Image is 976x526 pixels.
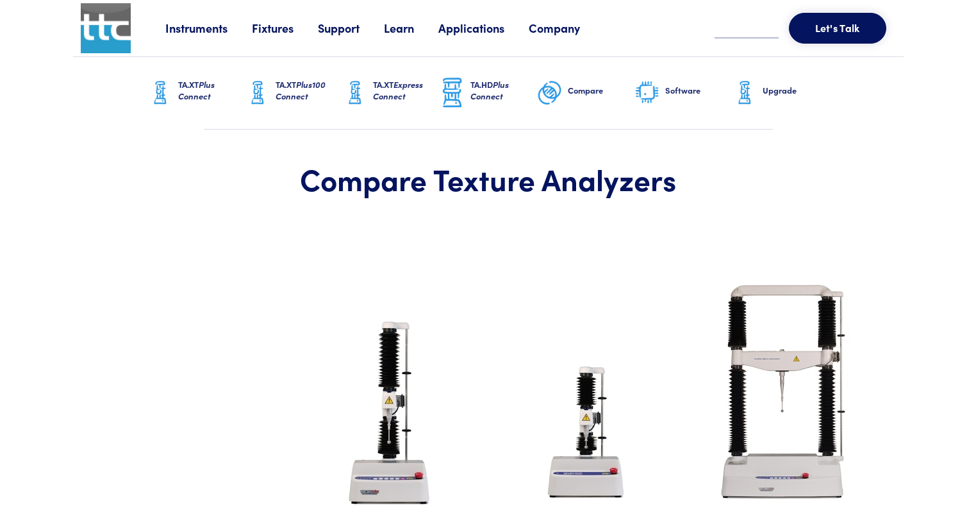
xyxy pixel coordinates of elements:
h6: Upgrade [763,85,829,96]
a: TA.XTPlus Connect [147,57,245,129]
a: TA.XTPlus100 Connect [245,57,342,129]
a: Instruments [165,20,252,36]
img: compare-graphic.png [537,77,563,109]
img: ta-xt-plus-analyzer.jpg [330,312,450,520]
img: ta-xt-graphic.png [147,77,173,109]
h6: TA.XT [276,79,342,102]
a: Compare [537,57,634,129]
a: TA.HDPlus Connect [440,57,537,129]
span: Express Connect [373,78,423,102]
img: ta-hd-graphic.png [440,76,465,110]
a: Fixtures [252,20,318,36]
h6: TA.XT [373,79,440,102]
h6: TA.XT [178,79,245,102]
img: software-graphic.png [634,80,660,106]
img: ta-xt-graphic.png [245,77,270,109]
span: Plus100 Connect [276,78,326,102]
a: Learn [384,20,438,36]
span: Plus Connect [470,78,509,102]
a: Upgrade [732,57,829,129]
img: ta-xt-express-analyzer.jpg [531,344,641,520]
a: Support [318,20,384,36]
img: ta-hd-analyzer.jpg [696,264,869,520]
img: ttc_logo_1x1_v1.0.png [81,3,131,53]
img: ta-xt-graphic.png [342,77,368,109]
h1: Compare Texture Analyzers [104,160,873,198]
a: Software [634,57,732,129]
h6: Compare [568,85,634,96]
a: Applications [438,20,529,36]
button: Let's Talk [789,13,886,44]
h6: Software [665,85,732,96]
a: Company [529,20,604,36]
h6: TA.HD [470,79,537,102]
img: ta-xt-graphic.png [732,77,757,109]
span: Plus Connect [178,78,215,102]
a: TA.XTExpress Connect [342,57,440,129]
